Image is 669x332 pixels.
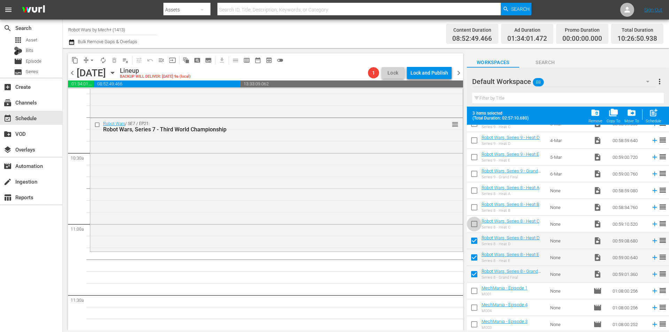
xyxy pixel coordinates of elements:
[610,165,648,182] td: 00:59:00.760
[454,69,463,77] span: chevron_right
[14,68,22,76] span: Series
[266,57,272,64] span: preview_outlined
[547,165,591,182] td: 6-Mar
[482,309,528,313] div: MC04
[452,25,492,35] div: Content Duration
[158,57,165,64] span: menu_open
[103,126,424,133] div: Robot Wars, Series 7 - Third World Championship
[131,53,145,67] span: Customize Events
[452,121,459,128] button: reorder
[589,119,602,123] div: Remove
[3,193,12,202] span: Reports
[482,158,539,163] div: Series 9 - Heat E
[482,135,540,140] a: Robot Wars, Series 9 - Heat D
[593,320,602,329] span: Episode
[651,170,659,178] svg: Add to Schedule
[482,292,528,296] div: MC01
[192,55,203,66] span: Create Search Block
[659,253,667,261] span: reorder
[659,136,667,144] span: reorder
[609,108,618,117] span: folder_copy
[98,55,109,66] span: Loop Content
[482,152,539,157] a: Robot Wars, Series 9 - Heat E
[593,203,602,211] span: Video
[241,55,252,66] span: Week Calendar View
[610,216,648,232] td: 00:59:10.520
[167,55,178,66] span: Update Metadata from Key Asset
[277,57,284,64] span: toggle_off
[94,80,240,87] span: 08:52:49.466
[586,106,605,125] button: Remove
[651,153,659,161] svg: Add to Schedule
[472,116,532,121] span: (Total Duration: 02:57:10.680)
[482,235,540,240] a: Robot Wars, Series 8 - Heat D
[593,136,602,145] span: Video
[240,80,463,87] span: 13:33:09.062
[120,67,191,75] div: Lineup
[624,119,639,123] div: Move To
[562,35,602,43] span: 00:00:00.000
[610,266,648,283] td: 00:59:01.360
[205,57,212,64] span: subtitles_outlined
[651,287,659,295] svg: Add to Schedule
[203,55,214,66] span: Create Series Block
[482,258,539,263] div: Series 8 - Heat E
[507,25,547,35] div: Ad Duration
[651,270,659,278] svg: Add to Schedule
[659,153,667,161] span: reorder
[651,187,659,194] svg: Add to Schedule
[562,25,602,35] div: Promo Duration
[243,57,250,64] span: calendar_view_week_outlined
[80,55,98,66] span: Remove Gaps & Overlaps
[649,108,658,117] span: post_add
[275,55,286,66] span: 24 hours Lineup View is OFF
[145,55,156,66] span: Revert to Primary Episode
[467,58,519,67] span: Workspaces
[547,249,591,266] td: None
[593,220,602,228] span: Video
[651,220,659,228] svg: Add to Schedule
[26,47,33,54] span: Bits
[593,253,602,262] span: Video
[482,325,528,330] div: MC03
[547,149,591,165] td: 5-Mar
[482,141,540,146] div: Series 9 - Heat D
[547,283,591,299] td: None
[646,119,661,123] div: Schedule
[407,67,452,79] button: Lock and Publish
[610,199,648,216] td: 00:58:34.760
[83,57,90,64] span: compress
[482,242,540,246] div: Series 8 - Heat D
[610,249,648,266] td: 00:59:00.640
[252,55,263,66] span: Month Calendar View
[17,2,50,18] img: ans4CAIJ8jUAAAAAAAAAAAAAAAAAAAAAAAAgQb4GAAAAAAAAAAAAAAAAAAAAAAAAJMjXAAAAAAAAAAAAAAAAAAAAAAAAgAT5G...
[3,178,12,186] span: Ingestion
[593,303,602,312] span: Episode
[593,186,602,195] span: Video
[547,182,591,199] td: None
[651,203,659,211] svg: Add to Schedule
[659,270,667,278] span: reorder
[3,99,12,107] span: Channels
[89,57,95,64] span: arrow_drop_down
[610,132,648,149] td: 00:58:59.640
[547,199,591,216] td: None
[610,299,648,316] td: 01:08:00.256
[593,237,602,245] span: Video
[3,162,12,170] span: Automation
[122,57,129,64] span: playlist_remove_outlined
[593,270,602,278] span: Video
[26,58,41,65] span: Episode
[482,185,539,190] a: Robot Wars, Series 8 - Heat A
[482,302,528,307] a: MechMania - Episode 4
[214,53,228,67] span: Download as CSV
[263,55,275,66] span: View Backup
[651,137,659,144] svg: Add to Schedule
[610,182,648,199] td: 00:58:59.080
[482,275,545,280] div: Series 8 - Grand Final
[368,70,379,76] span: 1
[659,169,667,178] span: reorder
[178,53,192,67] span: Refresh All Search Blocks
[627,108,636,117] span: drive_file_move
